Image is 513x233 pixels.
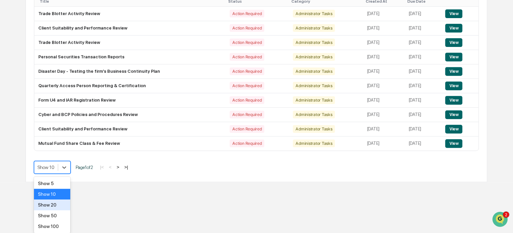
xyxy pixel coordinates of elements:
[445,38,462,47] button: View
[404,79,441,93] td: [DATE]
[7,14,122,24] p: How can we help?
[49,119,54,125] div: 🗄️
[445,53,462,61] button: View
[30,58,92,63] div: We're available if you need us!
[363,36,404,50] td: [DATE]
[445,141,462,146] a: View
[56,91,58,96] span: •
[293,139,335,147] div: Administrator Tasks
[46,116,86,128] a: 🗄️Attestations
[98,164,106,170] button: |<
[21,91,54,96] span: [PERSON_NAME]
[230,67,264,75] div: Action Required
[34,136,226,151] td: Mutual Fund Share Class & Fee Review
[363,136,404,151] td: [DATE]
[445,54,462,59] a: View
[293,10,335,17] div: Administrator Tasks
[34,50,226,64] td: Personal Securities Transaction Reports
[404,136,441,151] td: [DATE]
[34,64,226,79] td: Disaster Day - Testing the firm's Business Continuity Plan
[363,79,404,93] td: [DATE]
[293,82,335,90] div: Administrator Tasks
[491,211,510,229] iframe: Open customer support
[445,67,462,76] button: View
[4,129,45,141] a: 🔎Data Lookup
[7,84,17,95] img: Jack Rasmussen
[230,125,264,133] div: Action Required
[445,81,462,90] button: View
[363,21,404,36] td: [DATE]
[34,21,226,36] td: Client Suitability and Performance Review
[293,111,335,118] div: Administrator Tasks
[7,74,45,79] div: Past conversations
[363,93,404,108] td: [DATE]
[445,139,462,148] button: View
[363,122,404,136] td: [DATE]
[293,24,335,32] div: Administrator Tasks
[107,164,114,170] button: <
[34,178,70,189] div: Show 5
[34,93,226,108] td: Form U4 and IAR Registration Review
[445,98,462,103] a: View
[34,36,226,50] td: Trade Blotter Activity Review
[13,91,19,97] img: 1746055101610-c473b297-6a78-478c-a979-82029cc54cd1
[30,51,110,58] div: Start new chat
[404,93,441,108] td: [DATE]
[47,148,81,153] a: Powered byPylon
[404,108,441,122] td: [DATE]
[230,24,264,32] div: Action Required
[55,119,83,125] span: Attestations
[363,7,404,21] td: [DATE]
[34,7,226,21] td: Trade Blotter Activity Review
[445,83,462,88] a: View
[34,221,70,232] div: Show 100
[404,21,441,36] td: [DATE]
[13,131,42,138] span: Data Lookup
[404,50,441,64] td: [DATE]
[230,82,264,90] div: Action Required
[293,39,335,46] div: Administrator Tasks
[404,122,441,136] td: [DATE]
[67,148,81,153] span: Pylon
[7,51,19,63] img: 1746055101610-c473b297-6a78-478c-a979-82029cc54cd1
[230,139,264,147] div: Action Required
[293,96,335,104] div: Administrator Tasks
[230,53,264,61] div: Action Required
[445,96,462,105] button: View
[4,116,46,128] a: 🖐️Preclearance
[445,69,462,74] a: View
[34,108,226,122] td: Cyber and BCP Policies and Procedures Review
[445,126,462,131] a: View
[404,64,441,79] td: [DATE]
[445,112,462,117] a: View
[7,119,12,125] div: 🖐️
[363,64,404,79] td: [DATE]
[445,9,462,18] button: View
[115,164,121,170] button: >
[404,36,441,50] td: [DATE]
[445,11,462,16] a: View
[363,108,404,122] td: [DATE]
[445,110,462,119] button: View
[34,122,226,136] td: Client Suitability and Performance Review
[230,39,264,46] div: Action Required
[445,25,462,31] a: View
[363,50,404,64] td: [DATE]
[34,79,226,93] td: Quarterly Access Person Reporting & Certification
[34,189,70,199] div: Show 10
[14,51,26,63] img: 8933085812038_c878075ebb4cc5468115_72.jpg
[445,125,462,133] button: View
[13,119,43,125] span: Preclearance
[293,67,335,75] div: Administrator Tasks
[445,24,462,33] button: View
[34,210,70,221] div: Show 50
[7,132,12,137] div: 🔎
[293,53,335,61] div: Administrator Tasks
[60,91,73,96] span: [DATE]
[230,111,264,118] div: Action Required
[230,10,264,17] div: Action Required
[445,40,462,45] a: View
[104,73,122,81] button: See all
